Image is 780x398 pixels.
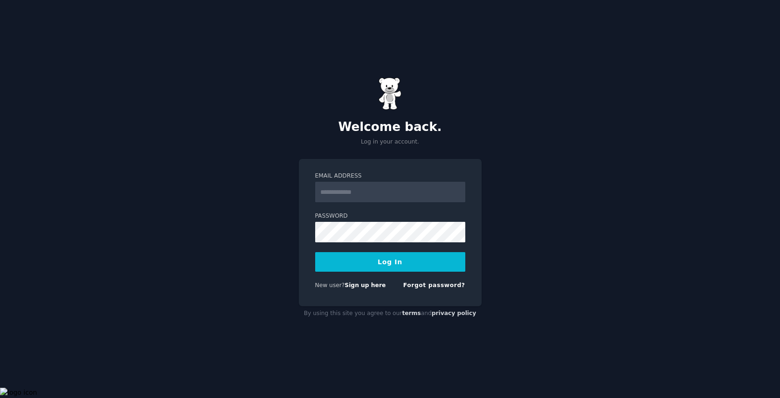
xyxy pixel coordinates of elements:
p: Log in your account. [299,138,482,146]
h2: Welcome back. [299,120,482,135]
span: New user? [315,282,345,288]
a: Sign up here [345,282,386,288]
div: By using this site you agree to our and [299,306,482,321]
label: Password [315,212,465,220]
a: terms [402,310,421,316]
a: Forgot password? [403,282,465,288]
label: Email Address [315,172,465,180]
img: Gummy Bear [379,77,402,110]
a: privacy policy [432,310,476,316]
button: Log In [315,252,465,272]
